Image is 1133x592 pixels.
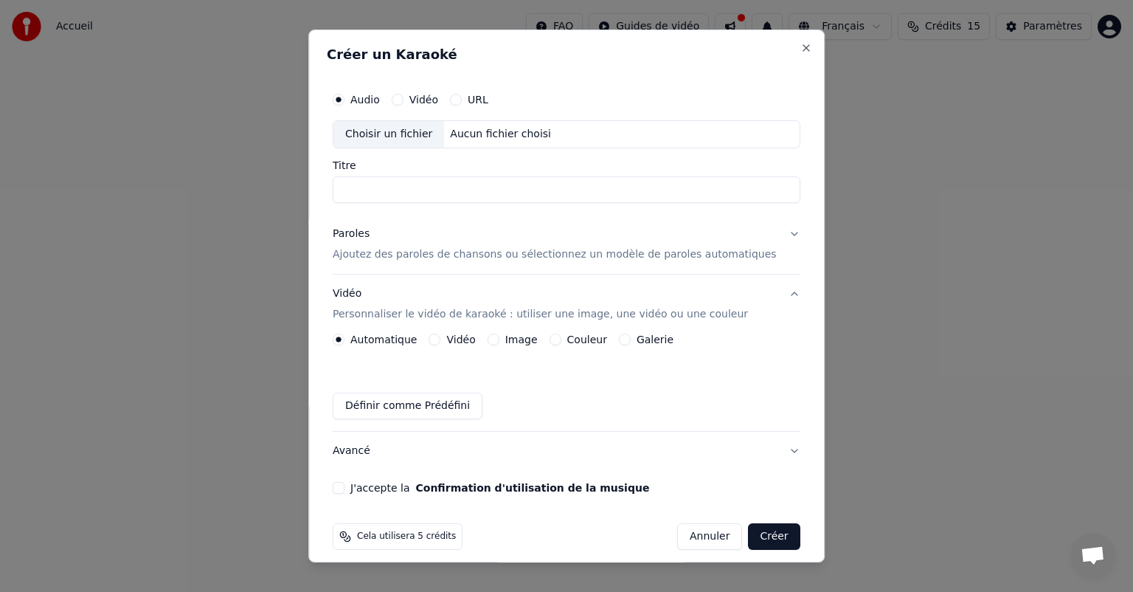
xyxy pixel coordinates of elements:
[637,334,673,345] label: Galerie
[677,523,742,550] button: Annuler
[333,307,748,322] p: Personnaliser le vidéo de karaoké : utiliser une image, une vidéo ou une couleur
[333,227,370,241] div: Paroles
[350,94,380,105] label: Audio
[350,483,649,493] label: J'accepte la
[749,523,800,550] button: Créer
[409,94,438,105] label: Vidéo
[447,334,476,345] label: Vidéo
[357,531,456,543] span: Cela utilisera 5 crédits
[445,127,558,142] div: Aucun fichier choisi
[505,334,538,345] label: Image
[333,215,800,274] button: ParolesAjoutez des paroles de chansons ou sélectionnez un modèle de paroles automatiques
[327,48,806,61] h2: Créer un Karaoké
[333,334,800,431] div: VidéoPersonnaliser le vidéo de karaoké : utiliser une image, une vidéo ou une couleur
[333,247,777,262] p: Ajoutez des paroles de chansons ou sélectionnez un modèle de paroles automatiques
[567,334,607,345] label: Couleur
[333,160,800,171] label: Titre
[333,432,800,470] button: Avancé
[333,275,800,334] button: VidéoPersonnaliser le vidéo de karaoké : utiliser une image, une vidéo ou une couleur
[468,94,488,105] label: URL
[333,121,444,148] div: Choisir un fichier
[333,286,748,322] div: Vidéo
[333,393,482,419] button: Définir comme Prédéfini
[416,483,650,493] button: J'accepte la
[350,334,417,345] label: Automatique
